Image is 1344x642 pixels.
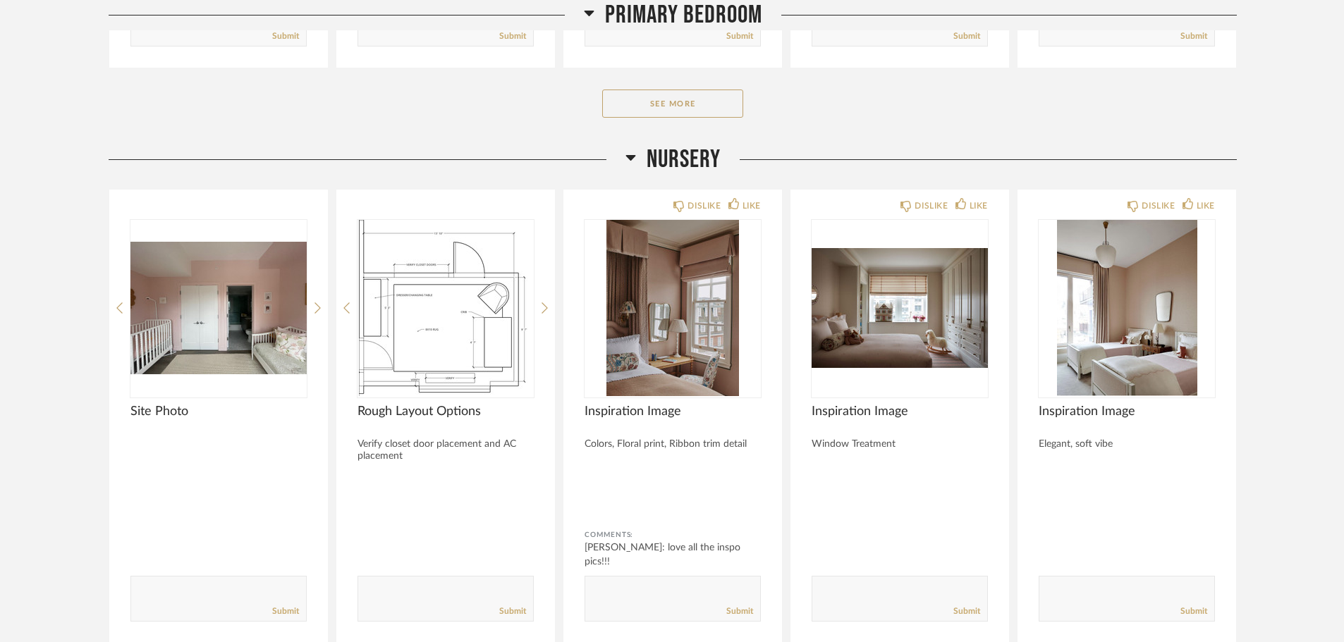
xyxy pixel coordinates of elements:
a: Submit [499,605,526,617]
div: LIKE [743,199,761,213]
a: Submit [953,605,980,617]
a: Submit [726,30,753,42]
span: Rough Layout Options [358,404,534,419]
div: LIKE [1197,199,1215,213]
div: [PERSON_NAME]: love all the inspo pics!!! [585,541,761,569]
div: DISLIKE [1142,199,1175,213]
div: DISLIKE [688,199,721,213]
span: Inspiration Image [812,404,988,419]
a: Submit [726,605,753,617]
img: undefined [812,220,988,396]
div: LIKE [970,199,988,213]
div: Window Treatment [812,438,988,450]
a: Submit [953,30,980,42]
div: Verify closet door placement and AC placement [358,438,534,462]
a: Submit [1180,605,1207,617]
img: undefined [1039,220,1215,396]
div: DISLIKE [915,199,948,213]
span: Site Photo [130,404,307,419]
img: undefined [130,220,307,396]
button: See More [602,89,743,118]
span: Nursery [647,144,721,175]
a: Submit [499,30,526,42]
span: Inspiration Image [1039,404,1215,419]
div: Colors, Floral print, Ribbon trim detail [585,438,761,450]
div: Comments: [585,528,761,542]
span: Inspiration Image [585,404,761,419]
a: Submit [272,605,299,617]
div: Elegant, soft vibe [1039,438,1215,450]
a: Submit [1180,30,1207,42]
img: undefined [358,220,534,396]
img: undefined [585,220,761,396]
a: Submit [272,30,299,42]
